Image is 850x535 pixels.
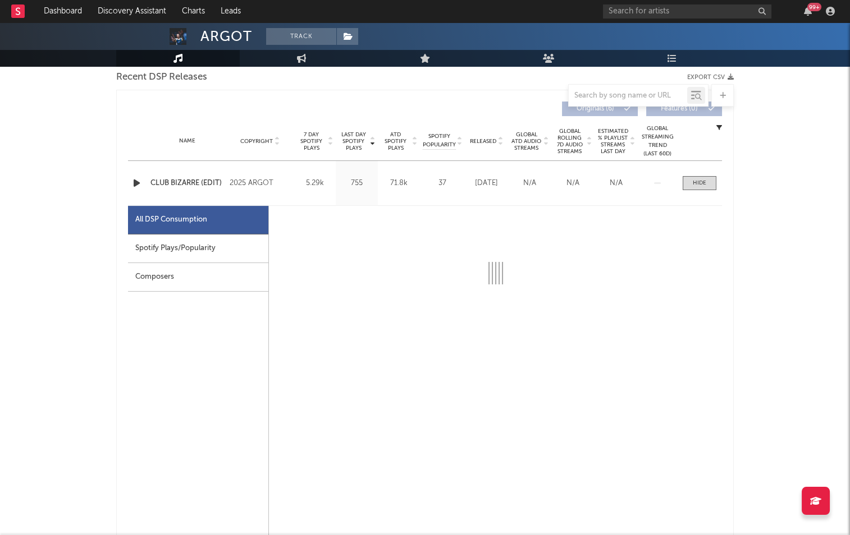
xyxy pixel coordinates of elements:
div: N/A [597,178,635,189]
button: Originals(6) [562,102,638,116]
input: Search for artists [603,4,771,19]
span: ATD Spotify Plays [381,131,410,151]
span: Features ( 0 ) [654,105,705,112]
div: 755 [339,178,375,189]
span: Copyright [240,138,273,145]
div: 37 [423,178,462,189]
button: Track [266,28,336,45]
div: Global Streaming Trend (Last 60D) [641,124,674,158]
div: 5.29k [296,178,333,189]
div: [DATE] [468,178,505,189]
div: N/A [511,178,549,189]
div: N/A [554,178,592,189]
span: Estimated % Playlist Streams Last Day [597,128,628,155]
div: All DSP Consumption [128,206,268,234]
span: Spotify Popularity [423,132,456,149]
div: 71.8k [381,178,417,189]
input: Search by song name or URL [569,91,687,100]
button: Export CSV [687,74,734,81]
span: 7 Day Spotify Plays [296,131,326,151]
span: Last Day Spotify Plays [339,131,368,151]
div: Composers [128,263,268,292]
button: 99+ [804,7,812,16]
span: Originals ( 6 ) [569,105,621,112]
div: All DSP Consumption [135,213,207,227]
div: 2025 ARGOT [230,177,291,190]
span: Recent DSP Releases [116,71,207,84]
div: Spotify Plays/Popularity [128,234,268,263]
span: Global Rolling 7D Audio Streams [554,128,585,155]
a: CLUB BIZARRE (EDIT) [150,178,224,189]
button: Features(0) [646,102,722,116]
span: Released [470,138,496,145]
div: Name [150,137,224,145]
span: Global ATD Audio Streams [511,131,542,151]
div: 99 + [807,3,821,11]
div: ARGOT [200,28,252,45]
